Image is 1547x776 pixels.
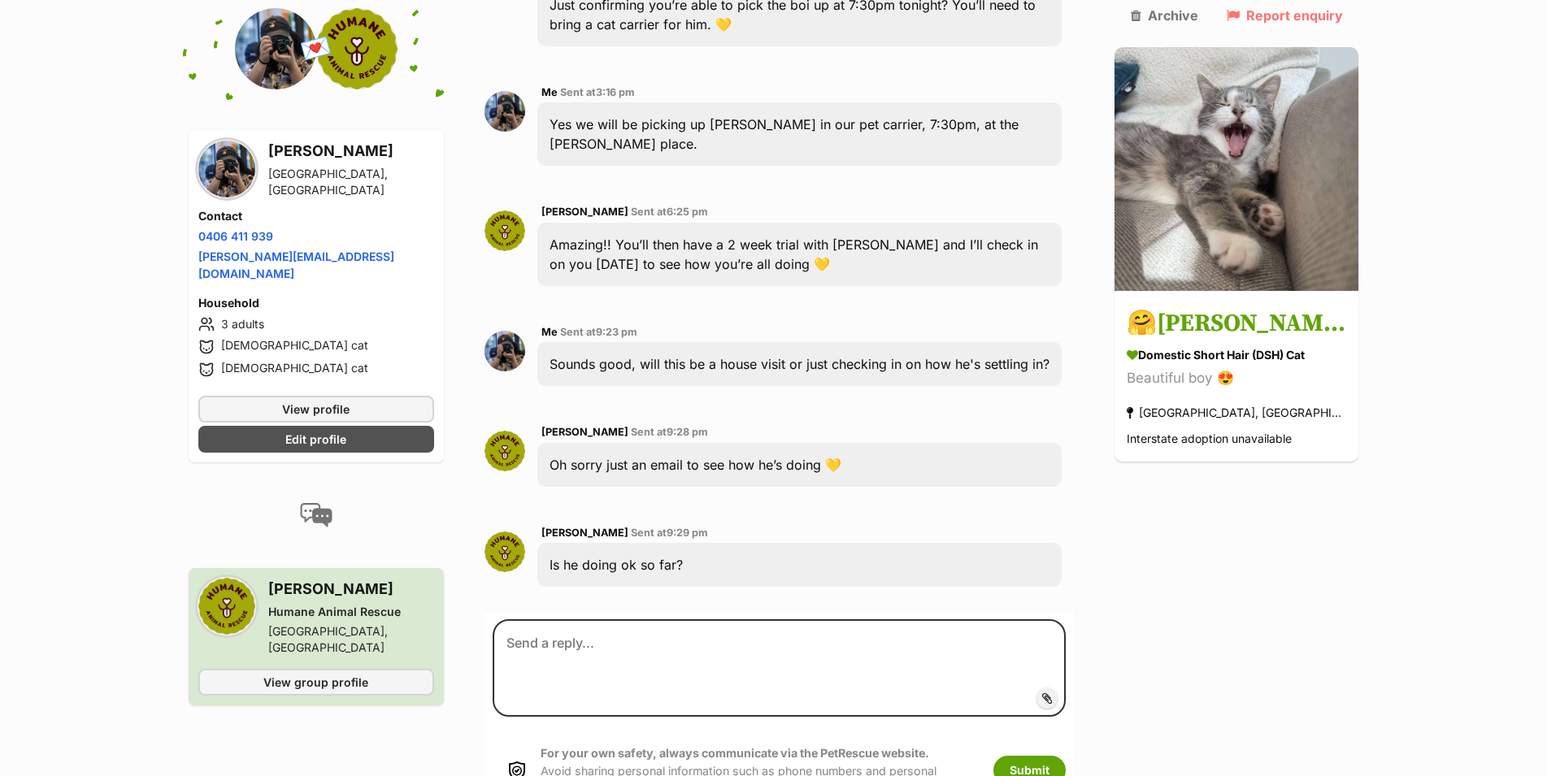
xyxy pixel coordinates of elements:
[198,249,394,280] a: [PERSON_NAME][EMAIL_ADDRESS][DOMAIN_NAME]
[1115,294,1358,462] a: 🤗[PERSON_NAME]🤗 Domestic Short Hair (DSH) Cat Beautiful boy 😍 [GEOGRAPHIC_DATA], [GEOGRAPHIC_DATA...
[485,210,525,251] img: Sarah Crowlekova profile pic
[235,8,316,89] img: Jennifer Truong profile pic
[198,229,273,243] a: 0406 411 939
[285,431,346,448] span: Edit profile
[298,32,334,67] span: 💌
[560,326,637,338] span: Sent at
[541,326,558,338] span: Me
[198,295,434,311] h4: Household
[1127,402,1346,424] div: [GEOGRAPHIC_DATA], [GEOGRAPHIC_DATA]
[485,91,525,132] img: Jennifer Truong profile pic
[541,426,628,438] span: [PERSON_NAME]
[268,140,434,163] h3: [PERSON_NAME]
[631,206,708,218] span: Sent at
[1131,8,1198,23] a: Archive
[198,141,255,197] img: Jennifer Truong profile pic
[631,426,708,438] span: Sent at
[541,86,558,98] span: Me
[541,527,628,539] span: [PERSON_NAME]
[198,208,434,224] h4: Contact
[537,342,1062,386] div: Sounds good, will this be a house visit or just checking in on how he's settling in?
[198,396,434,423] a: View profile
[1127,368,1346,390] div: Beautiful boy 😍
[198,360,434,379] li: [DEMOGRAPHIC_DATA] cat
[198,314,434,334] li: 3 adults
[485,431,525,471] img: Sarah Crowlekova profile pic
[268,623,434,656] div: [GEOGRAPHIC_DATA], [GEOGRAPHIC_DATA]
[667,426,708,438] span: 9:28 pm
[631,527,708,539] span: Sent at
[1127,432,1292,446] span: Interstate adoption unavailable
[198,578,255,635] img: Humane Animal Rescue profile pic
[485,331,525,371] img: Jennifer Truong profile pic
[537,102,1062,166] div: Yes we will be picking up [PERSON_NAME] in our pet carrier, 7:30pm, at the [PERSON_NAME] place.
[1127,306,1346,343] h3: 🤗[PERSON_NAME]🤗
[268,578,434,600] h3: [PERSON_NAME]
[541,206,628,218] span: [PERSON_NAME]
[300,503,332,527] img: conversation-icon-4a6f8262b818ee0b60e3300018af0b2d0b884aa5de6e9bcb8d3d4eeb1a70a7c4.svg
[596,326,637,338] span: 9:23 pm
[1227,8,1343,23] a: Report enquiry
[198,669,434,696] a: View group profile
[198,426,434,453] a: Edit profile
[560,86,635,98] span: Sent at
[1115,47,1358,291] img: 🤗Sylvester🤗
[282,401,350,418] span: View profile
[316,8,398,89] img: Humane Animal Rescue profile pic
[485,531,525,572] img: Sarah Crowlekova profile pic
[541,746,929,760] strong: For your own safety, always communicate via the PetRescue website.
[198,337,434,357] li: [DEMOGRAPHIC_DATA] cat
[667,527,708,539] span: 9:29 pm
[268,604,434,620] div: Humane Animal Rescue
[1127,347,1346,364] div: Domestic Short Hair (DSH) Cat
[537,443,1062,487] div: Oh sorry just an email to see how he’s doing 💛
[537,223,1062,286] div: Amazing!! You’ll then have a 2 week trial with [PERSON_NAME] and I’ll check in on you [DATE] to s...
[667,206,708,218] span: 6:25 pm
[596,86,635,98] span: 3:16 pm
[263,674,368,691] span: View group profile
[537,543,1062,587] div: Is he doing ok so far?
[268,166,434,198] div: [GEOGRAPHIC_DATA], [GEOGRAPHIC_DATA]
